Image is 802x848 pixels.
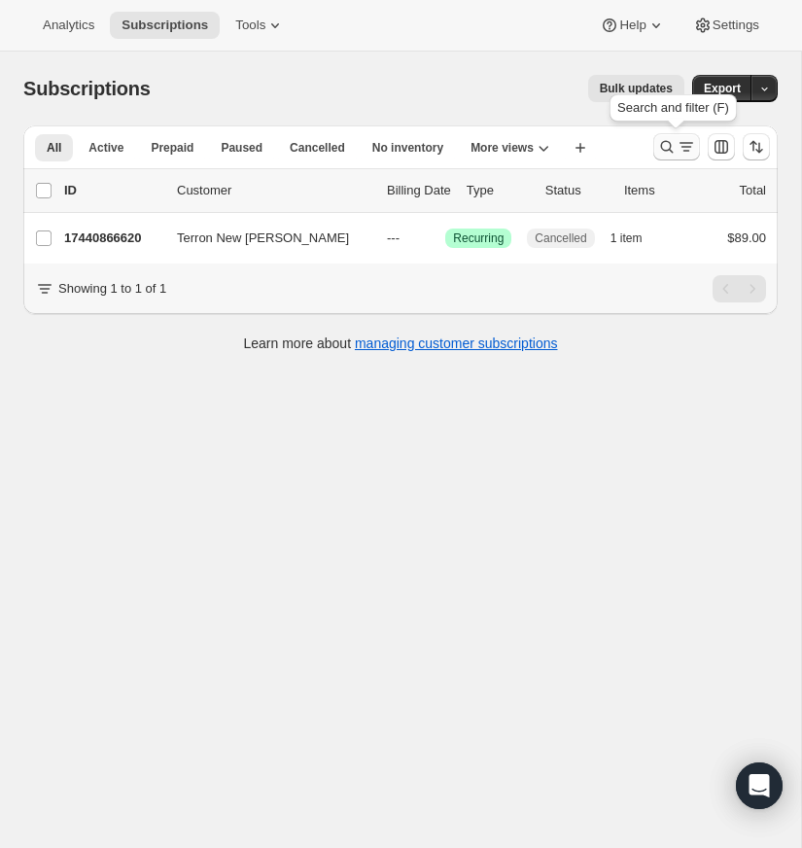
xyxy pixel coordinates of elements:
span: Subscriptions [23,78,151,99]
button: Bulk updates [588,75,684,102]
button: Export [692,75,752,102]
span: Recurring [453,230,504,246]
span: Subscriptions [122,18,208,33]
div: IDCustomerBilling DateTypeStatusItemsTotal [64,181,766,200]
button: Tools [224,12,296,39]
button: Create new view [565,134,596,161]
span: Cancelled [535,230,586,246]
p: Learn more about [244,334,558,353]
button: Subscriptions [110,12,220,39]
span: $89.00 [727,230,766,245]
span: No inventory [372,140,443,156]
button: Analytics [31,12,106,39]
span: Settings [713,18,759,33]
span: More views [471,140,534,156]
span: Analytics [43,18,94,33]
p: Total [740,181,766,200]
div: 17440866620Terron New [PERSON_NAME]---SuccessRecurringCancelled1 item$89.00 [64,225,766,252]
span: 1 item [610,230,643,246]
span: Bulk updates [600,81,673,96]
span: Cancelled [290,140,345,156]
p: ID [64,181,161,200]
div: Items [624,181,687,200]
div: Open Intercom Messenger [736,762,783,809]
p: Billing Date [387,181,451,200]
span: Prepaid [151,140,193,156]
span: All [47,140,61,156]
span: Tools [235,18,265,33]
p: Status [545,181,609,200]
div: Type [467,181,530,200]
p: Customer [177,181,371,200]
button: More views [459,134,561,161]
button: Sort the results [743,133,770,160]
button: Terron New [PERSON_NAME] [165,223,360,254]
span: Help [619,18,645,33]
button: Help [588,12,677,39]
span: Paused [221,140,262,156]
button: 1 item [610,225,664,252]
p: Showing 1 to 1 of 1 [58,279,166,299]
span: Terron New [PERSON_NAME] [177,229,349,248]
a: managing customer subscriptions [355,336,558,351]
p: 17440866620 [64,229,161,248]
nav: Pagination [713,275,766,302]
button: Settings [681,12,771,39]
span: Export [704,81,741,96]
button: Search and filter results [653,133,700,160]
span: --- [387,230,400,245]
span: Active [88,140,123,156]
button: Customize table column order and visibility [708,133,735,160]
